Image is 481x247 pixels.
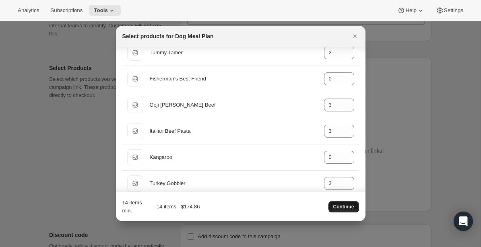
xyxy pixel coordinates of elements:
button: Continue [328,201,359,212]
div: Tummy Tamer [150,49,318,57]
span: Continue [333,204,354,210]
button: Subscriptions [45,5,87,16]
button: Tools [89,5,121,16]
div: 14 items min. [122,199,144,215]
span: Analytics [18,7,39,14]
span: Subscriptions [50,7,83,14]
div: Fisherman's Best Friend [150,75,318,83]
div: 14 items - $174.86 [147,203,200,211]
div: Turkey Gobbler [150,179,318,187]
button: Settings [431,5,468,16]
div: Kangaroo [150,153,318,161]
h2: Select products for Dog Meal Plan [122,32,214,40]
button: Close [349,31,361,42]
div: Open Intercom Messenger [454,212,473,231]
div: Goji [PERSON_NAME] Beef [150,101,318,109]
span: Help [405,7,416,14]
span: Settings [444,7,463,14]
div: Italian Beef Pasta [150,127,318,135]
span: Tools [94,7,108,14]
button: Analytics [13,5,44,16]
button: Help [392,5,429,16]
